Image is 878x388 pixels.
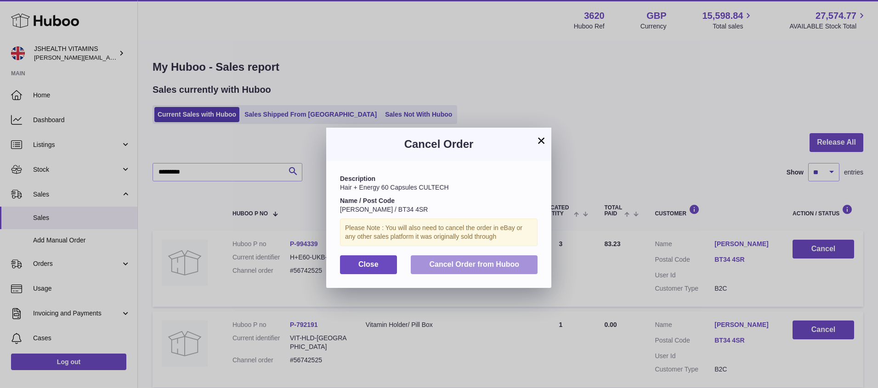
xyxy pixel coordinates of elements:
[340,184,449,191] span: Hair + Energy 60 Capsules CULTECH
[340,206,428,213] span: [PERSON_NAME] / BT34 4SR
[340,219,538,246] div: Please Note : You will also need to cancel the order in eBay or any other sales platform it was o...
[536,135,547,146] button: ×
[340,255,397,274] button: Close
[411,255,538,274] button: Cancel Order from Huboo
[340,175,375,182] strong: Description
[340,197,395,204] strong: Name / Post Code
[340,137,538,152] h3: Cancel Order
[358,260,379,268] span: Close
[429,260,519,268] span: Cancel Order from Huboo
